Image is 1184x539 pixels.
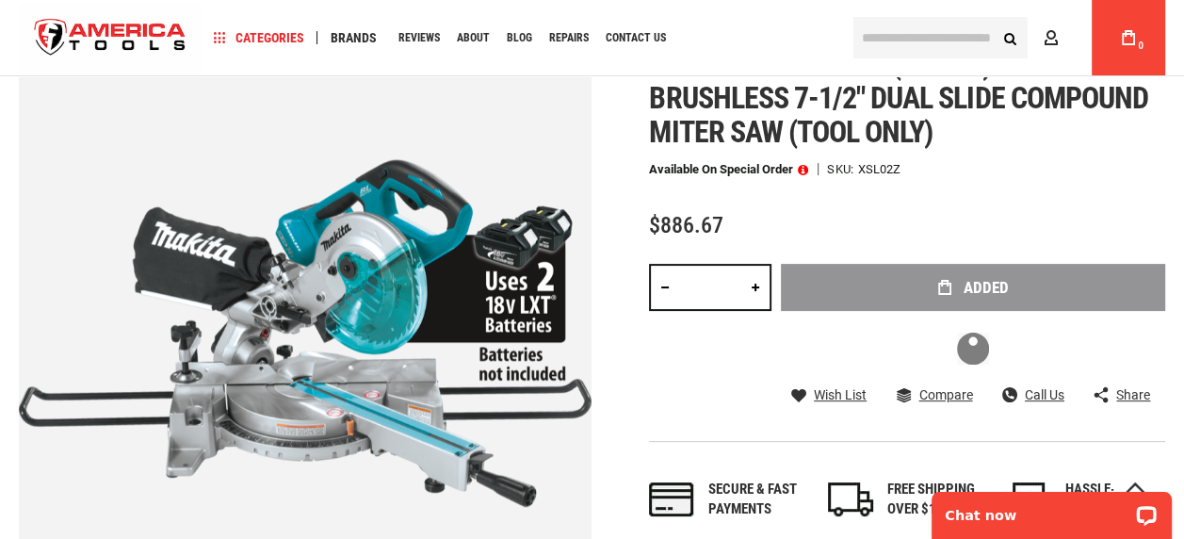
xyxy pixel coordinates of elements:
[992,20,1028,56] button: Search
[708,480,808,520] div: Secure & fast payments
[649,212,723,238] span: $886.67
[448,25,498,51] a: About
[827,163,857,175] strong: SKU
[1116,388,1150,401] span: Share
[896,386,972,403] a: Compare
[1138,41,1143,51] span: 0
[541,25,597,51] a: Repairs
[597,25,674,51] a: Contact Us
[214,31,304,44] span: Categories
[398,32,440,43] span: Reviews
[918,388,972,401] span: Compare
[649,482,694,516] img: payments
[606,32,666,43] span: Contact Us
[549,32,589,43] span: Repairs
[205,25,313,51] a: Categories
[507,32,532,43] span: Blog
[857,163,900,175] div: XSL02Z
[498,25,541,51] a: Blog
[814,388,867,401] span: Wish List
[919,480,1184,539] iframe: LiveChat chat widget
[791,386,867,403] a: Wish List
[19,3,202,73] img: America Tools
[1002,386,1064,403] a: Call Us
[649,46,1147,150] span: Makita xsl02z 36v (18v x2) lxt® brushless 7-1/2" dual slide compound miter saw (tool only)
[828,482,873,516] img: shipping
[390,25,448,51] a: Reviews
[331,31,377,44] span: Brands
[322,25,385,51] a: Brands
[1025,388,1064,401] span: Call Us
[19,3,202,73] a: store logo
[457,32,490,43] span: About
[649,163,808,176] p: Available on Special Order
[887,480,987,520] div: FREE SHIPPING OVER $150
